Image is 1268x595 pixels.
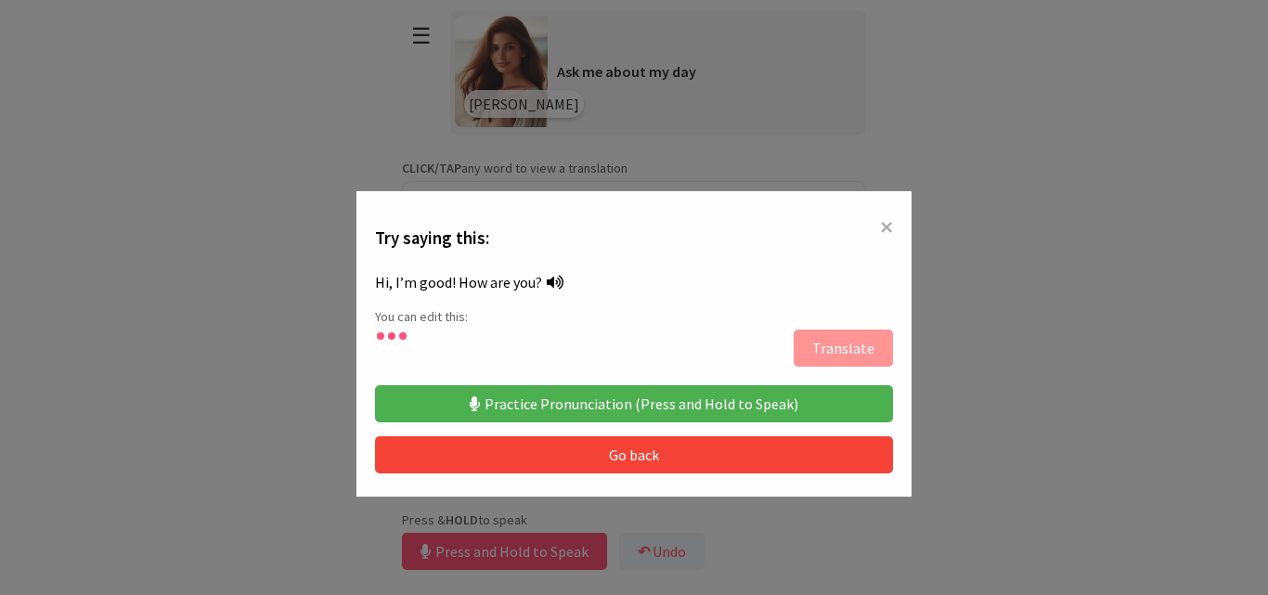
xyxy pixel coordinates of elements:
p: You can edit this: [375,308,893,325]
button: Practice Pronunciation (Press and Hold to Speak) [375,385,893,422]
button: Translate [794,330,893,367]
button: Go back [375,436,893,473]
h3: Try saying this: [375,227,893,249]
div: Hi, I’m good! How are you? [375,265,893,299]
span: × [880,210,893,243]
